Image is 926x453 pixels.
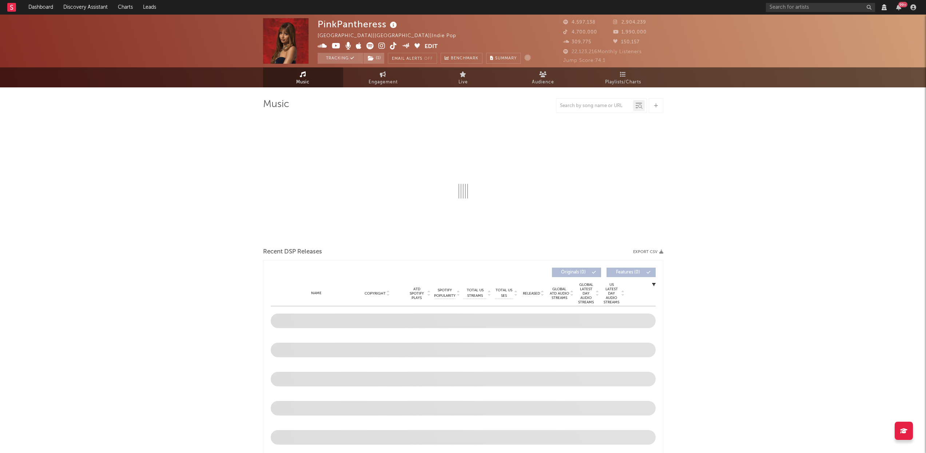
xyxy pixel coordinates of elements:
span: Jump Score: 74.1 [563,58,605,63]
span: Live [458,78,468,87]
span: 4,597,138 [563,20,596,25]
button: Tracking [318,53,363,64]
span: Total US Streams [464,288,487,299]
span: Audience [532,78,554,87]
span: Engagement [369,78,398,87]
span: Summary [495,56,517,60]
a: Live [423,67,503,87]
button: Edit [425,42,438,51]
span: Features ( 0 ) [611,270,645,275]
span: 22,123,216 Monthly Listeners [563,50,642,54]
a: Music [263,67,343,87]
input: Search by song name or URL [556,103,633,109]
span: ( 1 ) [363,53,385,64]
button: Export CSV [633,250,663,254]
button: 99+ [896,4,901,10]
span: 4,700,000 [563,30,597,35]
span: US Latest Day Audio Streams [603,283,620,304]
button: Features(0) [607,268,656,277]
em: Off [424,57,433,61]
span: 1,990,000 [613,30,647,35]
input: Search for artists [766,3,875,12]
span: Music [296,78,310,87]
button: Email AlertsOff [388,53,437,64]
a: Engagement [343,67,423,87]
span: Global Latest Day Audio Streams [577,283,595,304]
div: PinkPantheress [318,18,399,30]
span: Originals ( 0 ) [557,270,590,275]
span: Benchmark [451,54,478,63]
button: Originals(0) [552,268,601,277]
span: Total US SES [495,288,513,299]
span: Playlists/Charts [605,78,641,87]
div: [GEOGRAPHIC_DATA] | [GEOGRAPHIC_DATA] | Indie Pop [318,32,473,40]
span: 2,904,239 [613,20,646,25]
span: Released [523,291,540,296]
button: (1) [363,53,384,64]
a: Benchmark [441,53,482,64]
span: Recent DSP Releases [263,248,322,256]
span: Global ATD Audio Streams [549,287,569,300]
span: 309,775 [563,40,591,44]
span: Copyright [365,291,386,296]
span: Spotify Popularity [434,288,456,299]
span: ATD Spotify Plays [407,287,426,300]
a: Playlists/Charts [583,67,663,87]
a: Audience [503,67,583,87]
span: 150,157 [613,40,640,44]
button: Summary [486,53,521,64]
div: Name [285,291,348,296]
div: 99 + [898,2,907,7]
